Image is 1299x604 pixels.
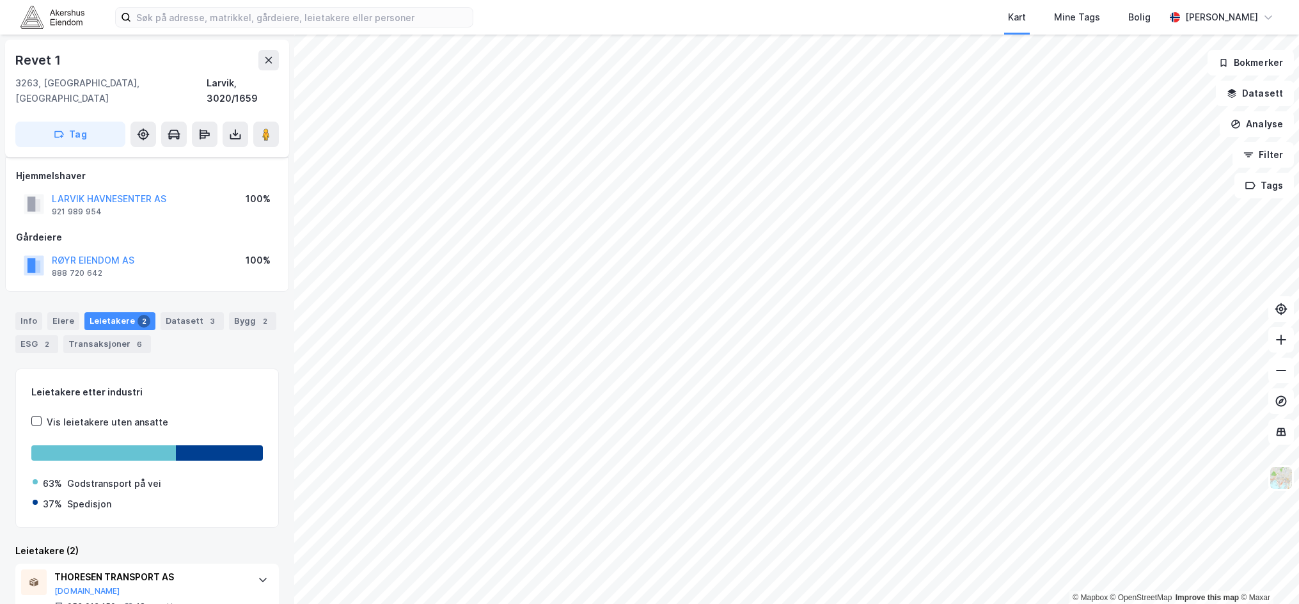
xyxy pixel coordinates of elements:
[54,586,120,596] button: [DOMAIN_NAME]
[206,315,219,328] div: 3
[20,6,84,28] img: akershus-eiendom-logo.9091f326c980b4bce74ccdd9f866810c.svg
[1216,81,1294,106] button: Datasett
[52,207,102,217] div: 921 989 954
[15,312,42,330] div: Info
[1232,142,1294,168] button: Filter
[15,335,58,353] div: ESG
[15,122,125,147] button: Tag
[138,315,150,328] div: 2
[1220,111,1294,137] button: Analyse
[1008,10,1026,25] div: Kart
[16,168,278,184] div: Hjemmelshaver
[52,268,102,278] div: 888 720 642
[131,8,473,27] input: Søk på adresse, matrikkel, gårdeiere, leietakere eller personer
[258,315,271,328] div: 2
[40,338,53,351] div: 2
[1054,10,1100,25] div: Mine Tags
[1269,466,1293,490] img: Z
[43,476,62,491] div: 63%
[15,75,207,106] div: 3263, [GEOGRAPHIC_DATA], [GEOGRAPHIC_DATA]
[1110,593,1172,602] a: OpenStreetMap
[54,569,245,585] div: THORESEN TRANSPORT AS
[1176,593,1239,602] a: Improve this map
[84,312,155,330] div: Leietakere
[1235,543,1299,604] div: Kontrollprogram for chat
[67,497,111,512] div: Spedisjon
[1235,543,1299,604] iframe: Chat Widget
[229,312,276,330] div: Bygg
[63,335,151,353] div: Transaksjoner
[1185,10,1258,25] div: [PERSON_NAME]
[47,415,168,430] div: Vis leietakere uten ansatte
[31,385,263,400] div: Leietakere etter industri
[15,50,63,70] div: Revet 1
[161,312,224,330] div: Datasett
[16,230,278,245] div: Gårdeiere
[47,312,79,330] div: Eiere
[133,338,146,351] div: 6
[246,191,271,207] div: 100%
[67,476,161,491] div: Godstransport på vei
[1073,593,1108,602] a: Mapbox
[207,75,279,106] div: Larvik, 3020/1659
[15,543,279,559] div: Leietakere (2)
[1128,10,1151,25] div: Bolig
[1234,173,1294,198] button: Tags
[1208,50,1294,75] button: Bokmerker
[43,497,62,512] div: 37%
[246,253,271,268] div: 100%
